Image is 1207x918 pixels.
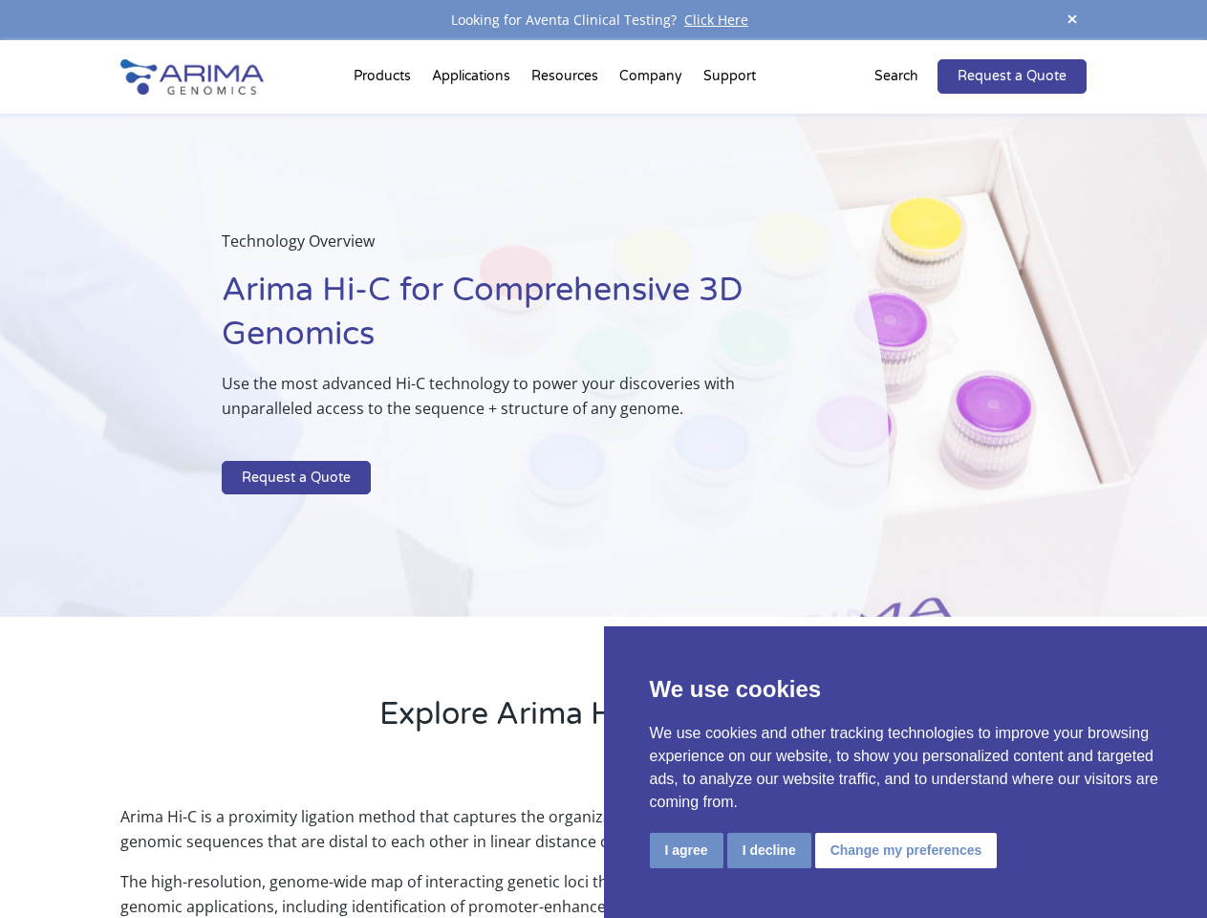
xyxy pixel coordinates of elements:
a: Click Here [677,11,756,29]
p: We use cookies [650,672,1162,707]
p: We use cookies and other tracking technologies to improve your browsing experience on our website... [650,722,1162,814]
p: Use the most advanced Hi-C technology to power your discoveries with unparalleled access to the s... [222,371,792,436]
img: Arima-Genomics-logo [120,59,264,95]
button: I decline [727,833,811,868]
h1: Arima Hi-C for Comprehensive 3D Genomics [222,269,792,371]
p: Search [874,64,918,89]
p: Technology Overview [222,229,792,269]
p: Arima Hi-C is a proximity ligation method that captures the organizational structure of chromatin... [120,804,1086,869]
a: Request a Quote [222,461,371,495]
button: I agree [650,833,723,868]
h2: Explore Arima Hi-C Technology [120,693,1086,751]
a: Request a Quote [938,59,1087,94]
button: Change my preferences [815,833,998,868]
div: Looking for Aventa Clinical Testing? [120,8,1086,33]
